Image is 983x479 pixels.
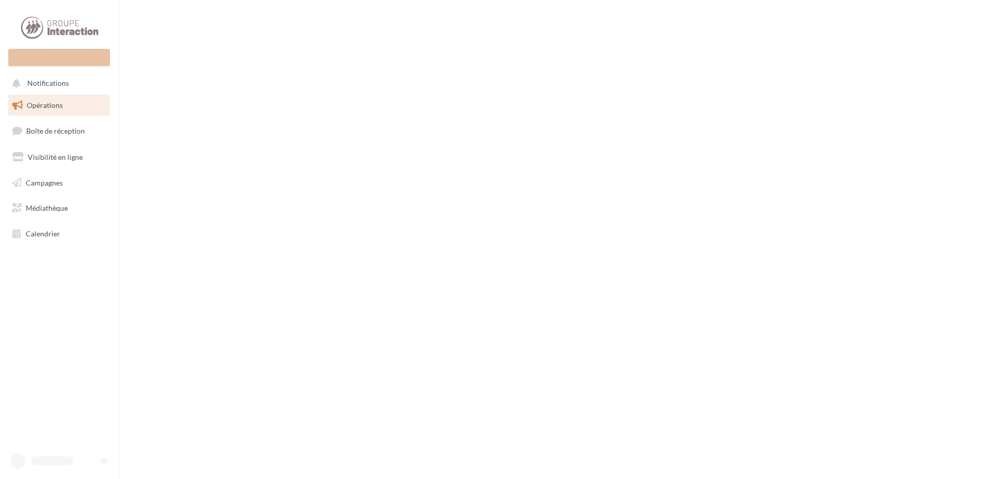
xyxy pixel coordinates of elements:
[26,204,68,212] span: Médiathèque
[6,95,112,116] a: Opérations
[6,223,112,245] a: Calendrier
[6,120,112,142] a: Boîte de réception
[27,79,69,88] span: Notifications
[6,172,112,194] a: Campagnes
[27,101,63,109] span: Opérations
[8,49,110,66] div: Nouvelle campagne
[26,178,63,187] span: Campagnes
[26,126,85,135] span: Boîte de réception
[6,146,112,168] a: Visibilité en ligne
[6,197,112,219] a: Médiathèque
[28,153,83,161] span: Visibilité en ligne
[26,229,60,238] span: Calendrier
